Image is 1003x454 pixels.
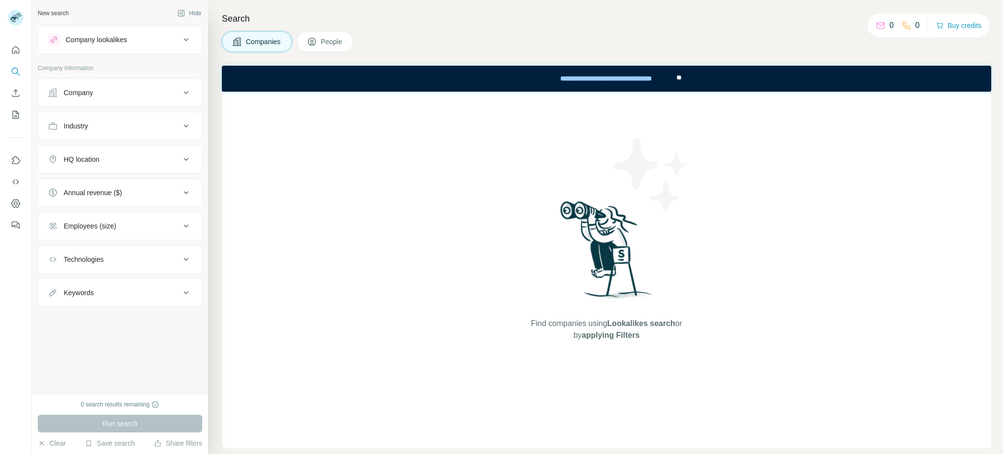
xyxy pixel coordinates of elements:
button: Technologies [38,248,202,271]
button: Search [8,63,24,80]
button: Save search [85,438,135,448]
h4: Search [222,12,991,25]
span: Find companies using or by [528,318,685,341]
iframe: Banner [222,66,991,92]
button: Industry [38,114,202,138]
button: Dashboard [8,195,24,212]
button: Employees (size) [38,214,202,238]
div: Employees (size) [64,221,116,231]
button: Share filters [154,438,202,448]
button: Quick start [8,41,24,59]
button: Annual revenue ($) [38,181,202,204]
span: Companies [246,37,282,47]
div: 0 search results remaining [81,400,160,409]
div: Keywords [64,288,94,298]
p: 0 [915,20,920,31]
button: Company [38,81,202,104]
button: My lists [8,106,24,124]
div: New search [38,9,69,18]
div: Technologies [64,254,104,264]
button: HQ location [38,148,202,171]
button: Hide [170,6,208,21]
div: Company [64,88,93,98]
span: applying Filters [582,331,640,339]
span: Lookalikes search [607,319,675,328]
div: HQ location [64,154,99,164]
button: Feedback [8,216,24,234]
img: Surfe Illustration - Stars [607,131,695,219]
span: People [321,37,343,47]
button: Use Surfe on LinkedIn [8,151,24,169]
button: Keywords [38,281,202,304]
p: Company information [38,64,202,73]
button: Enrich CSV [8,84,24,102]
div: Annual revenue ($) [64,188,122,198]
button: Use Surfe API [8,173,24,191]
div: Industry [64,121,88,131]
button: Clear [38,438,66,448]
p: 0 [889,20,894,31]
img: Surfe Illustration - Woman searching with binoculars [556,199,658,308]
button: Buy credits [936,19,981,32]
button: Company lookalikes [38,28,202,51]
div: Company lookalikes [66,35,127,45]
